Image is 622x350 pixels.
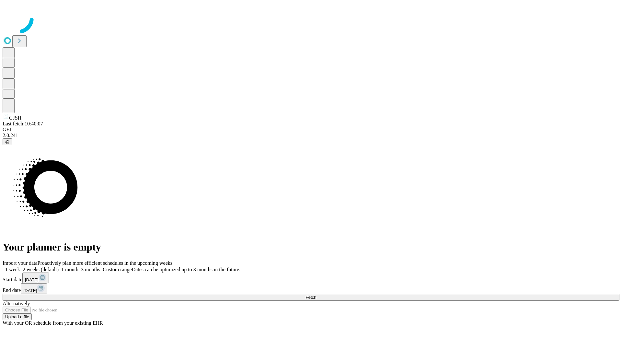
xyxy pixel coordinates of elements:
[5,267,20,272] span: 1 week
[3,138,12,145] button: @
[9,115,21,121] span: GJSH
[3,121,43,126] span: Last fetch: 10:40:07
[3,260,38,266] span: Import your data
[23,288,37,293] span: [DATE]
[23,267,59,272] span: 2 weeks (default)
[81,267,100,272] span: 3 months
[3,313,32,320] button: Upload a file
[3,301,30,306] span: Alternatively
[103,267,132,272] span: Custom range
[3,133,619,138] div: 2.0.241
[3,241,619,253] h1: Your planner is empty
[3,320,103,326] span: With your OR schedule from your existing EHR
[61,267,78,272] span: 1 month
[25,277,39,282] span: [DATE]
[38,260,174,266] span: Proactively plan more efficient schedules in the upcoming weeks.
[3,127,619,133] div: GEI
[21,283,47,294] button: [DATE]
[3,294,619,301] button: Fetch
[22,273,49,283] button: [DATE]
[5,139,10,144] span: @
[132,267,240,272] span: Dates can be optimized up to 3 months in the future.
[3,273,619,283] div: Start date
[305,295,316,300] span: Fetch
[3,283,619,294] div: End date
